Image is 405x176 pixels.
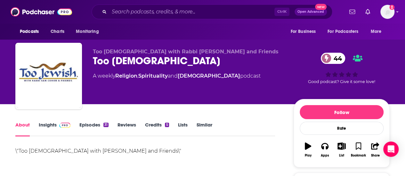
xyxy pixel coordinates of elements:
[339,154,344,157] div: List
[117,122,136,136] a: Reviews
[15,147,275,156] div: \"Too [DEMOGRAPHIC_DATA] with [PERSON_NAME] and Friends\"
[274,8,289,16] span: Ctrl K
[17,44,81,108] img: Too Jewish
[316,138,333,161] button: Apps
[79,122,109,136] a: Episodes31
[138,73,168,79] a: Spirituality
[93,72,261,80] div: A weekly podcast
[115,73,137,79] a: Religion
[363,6,373,17] a: Show notifications dropdown
[321,154,329,157] div: Apps
[323,26,368,38] button: open menu
[93,49,279,55] span: Too [DEMOGRAPHIC_DATA] with Rabbi [PERSON_NAME] and Friends
[103,123,109,127] div: 31
[371,154,379,157] div: Share
[321,53,345,64] a: 44
[59,123,70,128] img: Podchaser Pro
[389,5,394,10] svg: Add a profile image
[46,26,68,38] a: Charts
[290,27,316,36] span: For Business
[76,27,99,36] span: Monitoring
[308,79,375,84] span: Good podcast? Give it some love!
[295,8,327,16] button: Open AdvancedNew
[351,154,366,157] div: Bookmark
[300,122,384,135] div: Rate
[327,53,345,64] span: 44
[109,7,274,17] input: Search podcasts, credits, & more...
[297,10,324,13] span: Open Advanced
[294,49,390,88] div: 44Good podcast? Give it some love!
[20,27,39,36] span: Podcasts
[15,26,47,38] button: open menu
[371,27,382,36] span: More
[286,26,324,38] button: open menu
[305,154,312,157] div: Play
[178,122,188,136] a: Lists
[145,122,169,136] a: Credits5
[168,73,178,79] span: and
[366,26,390,38] button: open menu
[328,27,358,36] span: For Podcasters
[367,138,384,161] button: Share
[11,6,72,18] img: Podchaser - Follow, Share and Rate Podcasts
[51,27,64,36] span: Charts
[347,6,358,17] a: Show notifications dropdown
[333,138,350,161] button: List
[380,5,394,19] img: User Profile
[15,122,30,136] a: About
[197,122,212,136] a: Similar
[71,26,107,38] button: open menu
[380,5,394,19] span: Logged in as RebRoz5
[39,122,70,136] a: InsightsPodchaser Pro
[350,138,367,161] button: Bookmark
[315,4,327,10] span: New
[137,73,138,79] span: ,
[380,5,394,19] button: Show profile menu
[178,73,240,79] a: [DEMOGRAPHIC_DATA]
[165,123,169,127] div: 5
[92,4,332,19] div: Search podcasts, credits, & more...
[300,138,316,161] button: Play
[383,142,399,157] div: Open Intercom Messenger
[300,105,384,119] button: Follow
